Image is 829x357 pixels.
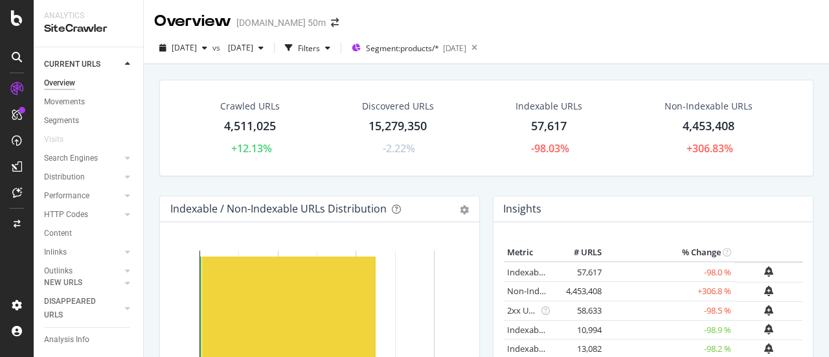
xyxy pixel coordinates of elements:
[224,118,276,135] div: 4,511,025
[331,18,339,27] div: arrow-right-arrow-left
[362,100,434,113] div: Discovered URLs
[44,276,82,290] div: NEW URLS
[503,200,541,218] h4: Insights
[44,333,134,347] a: Analysis Info
[764,343,773,354] div: bell-plus
[460,205,469,214] div: gear
[507,324,615,336] a: Indexable URLs with Bad H1
[44,76,75,90] div: Overview
[516,100,582,113] div: Indexable URLs
[44,95,134,109] a: Movements
[44,95,85,109] div: Movements
[683,118,734,135] div: 4,453,408
[44,152,98,165] div: Search Engines
[44,152,121,165] a: Search Engines
[507,343,648,354] a: Indexable URLs with Bad Description
[44,170,85,184] div: Distribution
[172,42,197,53] span: 2025 Aug. 7th
[44,170,121,184] a: Distribution
[44,208,88,222] div: HTTP Codes
[170,202,387,215] div: Indexable / Non-Indexable URLs Distribution
[443,43,466,54] div: [DATE]
[346,38,466,58] button: Segment:products/*[DATE]
[605,282,734,301] td: +306.8 %
[44,227,72,240] div: Content
[664,100,753,113] div: Non-Indexable URLs
[531,118,567,135] div: 57,617
[764,324,773,334] div: bell-plus
[223,42,253,53] span: 2025 Jul. 10th
[212,42,223,53] span: vs
[154,10,231,32] div: Overview
[553,243,605,262] th: # URLS
[764,286,773,296] div: bell-plus
[44,114,79,128] div: Segments
[44,189,89,203] div: Performance
[231,141,272,156] div: +12.13%
[44,276,121,290] a: NEW URLS
[507,266,567,278] a: Indexable URLs
[44,76,134,90] a: Overview
[44,246,67,259] div: Inlinks
[220,100,280,113] div: Crawled URLs
[223,38,269,58] button: [DATE]
[553,282,605,301] td: 4,453,408
[44,295,121,322] a: DISAPPEARED URLS
[605,320,734,340] td: -98.9 %
[553,320,605,340] td: 10,994
[44,133,63,146] div: Visits
[605,301,734,321] td: -98.5 %
[44,58,100,71] div: CURRENT URLS
[507,285,586,297] a: Non-Indexable URLs
[44,114,134,128] a: Segments
[44,10,133,21] div: Analytics
[44,295,109,322] div: DISAPPEARED URLS
[154,38,212,58] button: [DATE]
[366,43,439,54] span: Segment: products/*
[44,189,121,203] a: Performance
[44,208,121,222] a: HTTP Codes
[605,262,734,282] td: -98.0 %
[298,43,320,54] div: Filters
[44,58,121,71] a: CURRENT URLS
[764,266,773,277] div: bell-plus
[764,305,773,316] div: bell-plus
[44,227,134,240] a: Content
[504,243,553,262] th: Metric
[785,313,816,344] iframe: Intercom live chat
[236,16,326,29] div: [DOMAIN_NAME] 50m
[383,141,415,156] div: -2.22%
[44,264,121,278] a: Outlinks
[44,133,76,146] a: Visits
[687,141,733,156] div: +306.83%
[44,246,121,259] a: Inlinks
[553,262,605,282] td: 57,617
[605,243,734,262] th: % Change
[553,301,605,321] td: 58,633
[280,38,335,58] button: Filters
[44,333,89,347] div: Analysis Info
[369,118,427,135] div: 15,279,350
[507,305,542,316] a: 2xx URLs
[44,264,73,278] div: Outlinks
[44,21,133,36] div: SiteCrawler
[531,141,569,156] div: -98.03%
